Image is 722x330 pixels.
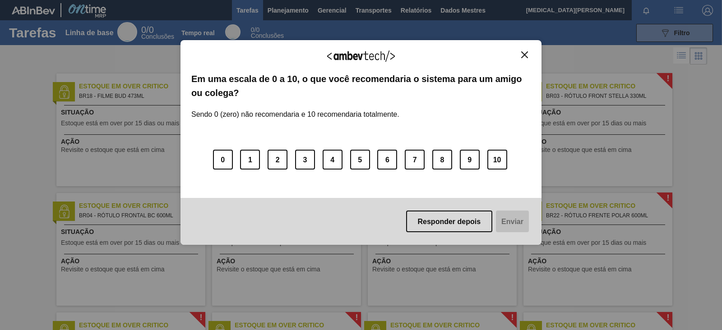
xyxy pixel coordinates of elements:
button: 8 [432,150,452,170]
font: 4 [330,156,334,163]
button: 3 [295,150,315,170]
font: Sendo 0 (zero) não recomendaria e 10 recomendaria totalmente. [191,110,399,118]
font: 3 [303,156,307,163]
font: Responder depois [418,217,481,225]
button: 10 [487,150,507,170]
font: 5 [358,156,362,163]
button: Responder depois [406,211,493,232]
font: 0 [221,156,225,163]
img: Fechar [521,51,528,58]
font: 9 [467,156,472,163]
button: Fechar [518,51,531,59]
button: 5 [350,150,370,170]
img: Logotipo Ambevtech [327,50,395,62]
font: 8 [440,156,444,163]
font: 10 [493,156,501,163]
font: 7 [413,156,417,163]
font: 1 [248,156,252,163]
font: 6 [385,156,389,163]
button: 2 [268,150,287,170]
button: 6 [377,150,397,170]
font: Em uma escala de 0 a 10, o que você recomendaria o sistema para um amigo ou colega? [191,74,522,97]
font: 2 [276,156,280,163]
button: 7 [405,150,425,170]
button: 9 [460,150,480,170]
button: 0 [213,150,233,170]
button: 1 [240,150,260,170]
button: 4 [323,150,342,170]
